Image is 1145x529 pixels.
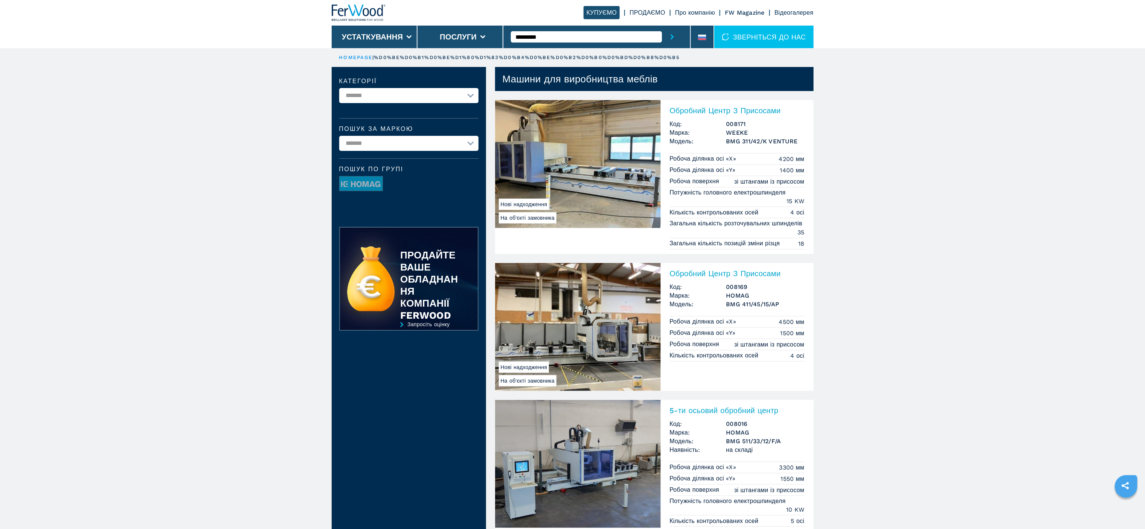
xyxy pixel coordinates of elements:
font: Код: [670,120,682,128]
font: | [372,55,374,60]
font: Модель: [670,301,694,308]
img: Обробний Центр З Присосами HOMAG BMG 411/45/15/AP [495,263,661,391]
font: 4 осі [791,209,805,216]
font: Робоча ділянка осі «Y» [670,475,736,482]
font: Модель: [670,438,694,445]
img: ЗВЕРНІТЬСЯ ДО НАС [722,33,729,41]
a: Відеогалерея [775,9,813,16]
font: Робоча ділянка осі «X» [670,464,736,471]
font: Кількість контрольованих осей [670,209,759,216]
font: Робоча поверхня [670,178,720,185]
font: 4200 мм [779,155,805,163]
font: Загальна кількість розточувальних шпинделів [670,220,803,227]
font: Нові надходження [501,364,547,370]
font: ЗВЕРНІТЬСЯ ДО НАС [733,33,806,41]
font: Робоча ділянка осі «X» [670,318,736,325]
font: BMG 311/42/K VENTURE [726,138,798,145]
font: Кількість контрольованих осей [670,352,759,359]
font: зі штангами із присосом [734,341,804,348]
font: Робоча ділянка осі «Y» [670,166,736,173]
font: зі штангами із присосом [734,486,804,494]
img: Ferwood [332,5,386,21]
font: Потужність головного електрошпинделя [670,497,786,505]
font: 35 [797,229,805,236]
font: Марка: [670,292,690,299]
font: Код: [670,283,682,290]
font: на складі [726,446,753,453]
font: 1400 мм [780,167,805,174]
img: Обробний Центр З Присосами WEEKE BMG 311/42/K VENTURE [495,100,661,228]
font: Робоча ділянка осі «X» [670,155,736,162]
font: Пошук за маркою [339,125,413,132]
a: HOMEPAGE [339,55,373,60]
font: Загальна кількість позицій зміни різця [670,240,780,247]
font: Потужність головного електрошпинделя [670,189,786,196]
font: 008171 [726,120,746,128]
font: Машини для виробництва меблів [503,73,658,85]
font: Наявність: [670,446,700,453]
font: Пошук по групі [339,166,404,173]
font: 10 KW [786,506,804,513]
font: BMG 411/45/15/AP [726,301,779,308]
font: 4 осі [791,352,805,359]
font: Марка: [670,129,690,136]
font: WEEKE [726,129,748,136]
font: Запросіть оцінку [407,321,450,327]
font: HOMAG [726,292,750,299]
font: 1550 мм [781,475,805,482]
font: Нові надходження [501,201,547,207]
font: На об'єкті замовника [501,378,555,384]
font: 3300 мм [779,464,805,471]
a: Обробний Центр З Присосами WEEKE BMG 311/42/K VENTUREНа об'єкті замовникаНові надходженняОбробний... [495,100,814,254]
font: Робоча ділянка осі «Y» [670,329,736,336]
img: image [340,176,383,192]
font: %D0%BE%D0%B1%D0%BE%D1%80%D1%83%D0%B4%D0%BE%D0%B2%D0%B0%D0%BD%D0%B8%D0%B5 [374,55,680,60]
font: Марка: [670,429,690,436]
font: Кількість контрольованих осей [670,517,759,524]
font: категорії [339,78,377,85]
font: ПРОДАЙТЕ ВАШЕ ОБЛАДНАННЯ КОМПАНІЇ FERWOOD [400,249,458,321]
font: Обробний Центр З Присосами [670,269,781,278]
font: На об'єкті замовника [501,215,555,221]
button: submit-button [662,26,683,48]
a: Обробний Центр З Присосами HOMAG BMG 411/45/15/APНа об'єкті замовникаНові надходженняОбробний Цен... [495,263,814,391]
font: 5-ти осьовий обробний центр [670,406,779,415]
img: 5-ти осьовий обробний центр HOMAG BMG 511/33/12/F/A [495,400,661,528]
font: Робоча поверхня [670,341,720,348]
font: Код: [670,420,682,427]
font: Обробний Центр З Присосами [670,106,781,115]
font: 008169 [726,283,748,290]
a: ПРОДАЄМО [630,9,665,16]
font: Робоча поверхня [670,486,720,493]
button: Послуги [440,32,477,41]
font: 008016 [726,420,748,427]
font: 18 [798,240,805,247]
a: FW Magazine [725,9,765,16]
a: sharethis [1116,476,1135,495]
font: 4500 мм [779,318,805,325]
a: КУПУЄМО [584,6,620,19]
font: КУПУЄМО [587,9,617,16]
font: 1500 мм [781,330,805,337]
font: зі штангами із присосом [734,178,804,185]
a: Запросіть оцінку [339,321,479,348]
font: 5 осі [791,517,805,524]
a: Про компанію [675,9,715,16]
font: Модель: [670,138,694,145]
font: 15 KW [787,198,804,205]
font: HOMAG [726,429,750,436]
button: Устаткування [342,32,403,41]
font: BMG 511/33/12/F/A [726,438,781,445]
